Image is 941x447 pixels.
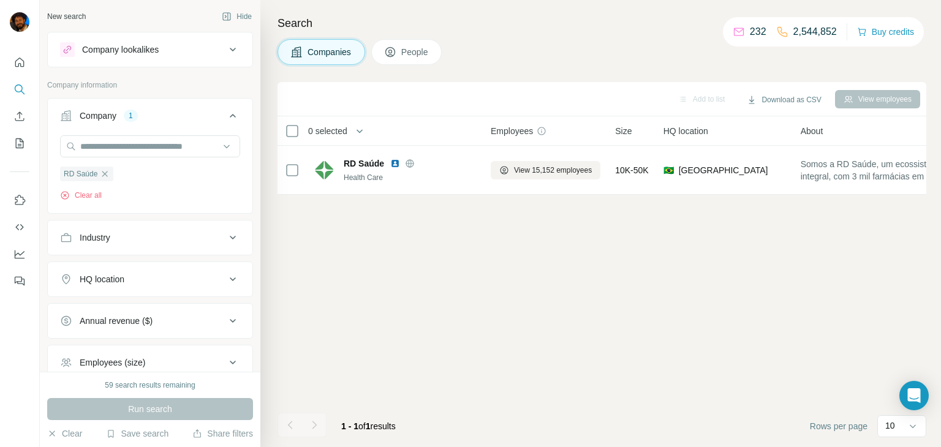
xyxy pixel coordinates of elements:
span: of [358,421,366,431]
span: People [401,46,429,58]
div: Company [80,110,116,122]
p: 232 [750,24,766,39]
div: Employees (size) [80,356,145,369]
span: Size [615,125,632,137]
div: Annual revenue ($) [80,315,153,327]
button: Use Surfe API [10,216,29,238]
span: View 15,152 employees [514,165,592,176]
button: Search [10,78,29,100]
p: 2,544,852 [793,24,837,39]
div: Company lookalikes [82,43,159,56]
span: Companies [308,46,352,58]
div: Open Intercom Messenger [899,381,929,410]
button: Enrich CSV [10,105,29,127]
div: 1 [124,110,138,121]
span: RD Saúde [344,157,384,170]
span: 0 selected [308,125,347,137]
div: 59 search results remaining [105,380,195,391]
div: New search [47,11,86,22]
p: 10 [885,419,895,432]
button: Share filters [192,427,253,440]
span: HQ location [663,125,708,137]
img: Logo of RD Saúde [314,160,334,180]
button: Clear [47,427,82,440]
button: Company lookalikes [48,35,252,64]
div: Industry [80,231,110,244]
img: Avatar [10,12,29,32]
span: 1 - 1 [341,421,358,431]
span: Rows per page [810,420,867,432]
button: Quick start [10,51,29,73]
span: 1 [366,421,371,431]
button: Download as CSV [738,91,830,109]
button: Buy credits [857,23,914,40]
img: LinkedIn logo [390,159,400,168]
button: HQ location [48,265,252,294]
button: Dashboard [10,243,29,265]
div: HQ location [80,273,124,285]
button: Company1 [48,101,252,135]
span: Employees [491,125,533,137]
button: My lists [10,132,29,154]
span: 🇧🇷 [663,164,674,176]
span: RD Saúde [64,168,97,179]
span: About [801,125,823,137]
span: 10K-50K [615,164,648,176]
p: Company information [47,80,253,91]
button: Save search [106,427,168,440]
button: View 15,152 employees [491,161,600,179]
button: Use Surfe on LinkedIn [10,189,29,211]
button: Annual revenue ($) [48,306,252,336]
span: results [341,421,396,431]
button: Employees (size) [48,348,252,377]
h4: Search [278,15,926,32]
span: [GEOGRAPHIC_DATA] [679,164,768,176]
button: Industry [48,223,252,252]
button: Clear all [60,190,102,201]
button: Hide [213,7,260,26]
button: Feedback [10,270,29,292]
div: Health Care [344,172,476,183]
